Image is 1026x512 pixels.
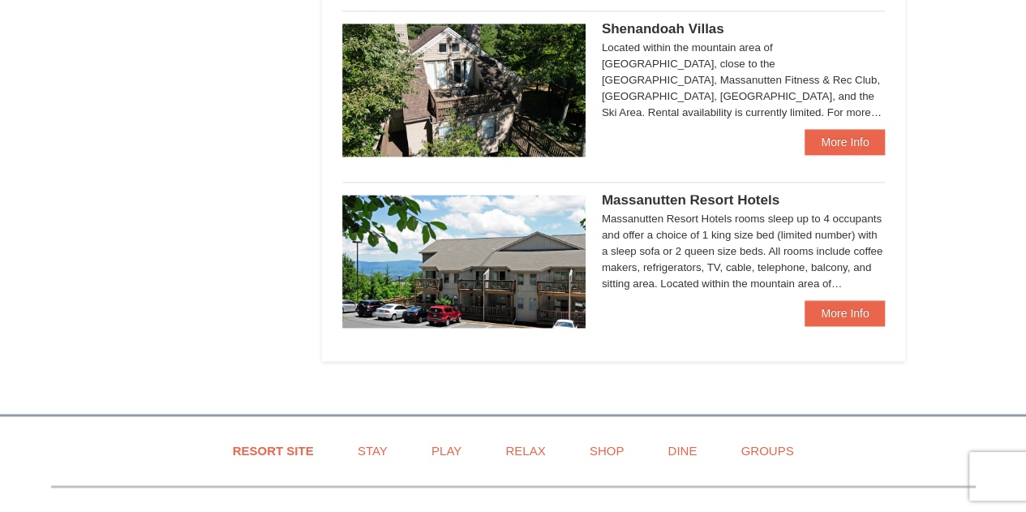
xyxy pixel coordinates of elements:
[805,129,885,155] a: More Info
[411,432,482,469] a: Play
[485,432,565,469] a: Relax
[602,211,886,292] div: Massanutten Resort Hotels rooms sleep up to 4 occupants and offer a choice of 1 king size bed (li...
[342,24,586,157] img: 19219019-2-e70bf45f.jpg
[212,432,334,469] a: Resort Site
[342,195,586,328] img: 19219026-1-e3b4ac8e.jpg
[569,432,645,469] a: Shop
[647,432,717,469] a: Dine
[720,432,814,469] a: Groups
[337,432,408,469] a: Stay
[602,40,886,121] div: Located within the mountain area of [GEOGRAPHIC_DATA], close to the [GEOGRAPHIC_DATA], Massanutte...
[602,21,724,37] span: Shenandoah Villas
[805,300,885,326] a: More Info
[602,192,779,208] span: Massanutten Resort Hotels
